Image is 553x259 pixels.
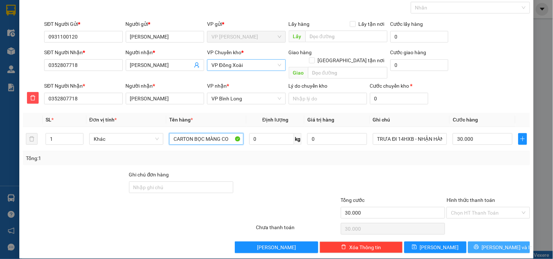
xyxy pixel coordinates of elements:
input: Lý do chuyển kho [289,93,367,104]
input: Dọc đường [305,31,388,42]
input: VD: Bàn, Ghế [169,133,243,145]
span: VP nhận [207,83,227,89]
span: delete [27,95,38,101]
button: printer[PERSON_NAME] và In [468,242,530,253]
label: Ghi chú đơn hàng [129,172,169,178]
span: kg [294,133,301,145]
span: Xóa Thông tin [349,243,381,251]
span: VP Đồng Xoài [211,60,281,71]
span: [PERSON_NAME] [420,243,459,251]
div: Người gửi [126,20,204,28]
span: Lấy hàng [289,21,310,27]
label: Hình thức thanh toán [447,197,495,203]
input: 0 [307,133,367,145]
span: Lấy tận nơi [356,20,388,28]
input: Ghi Chú [373,133,447,145]
span: plus [519,136,527,142]
th: Ghi chú [370,113,450,127]
span: Cước hàng [453,117,478,123]
span: delete [341,244,346,250]
span: [PERSON_NAME] và In [482,243,533,251]
div: 30.000 [69,47,120,57]
button: delete [27,92,39,104]
span: Giao hàng [289,49,312,55]
span: Đơn vị tính [89,117,117,123]
button: [PERSON_NAME] [235,242,318,253]
button: delete [26,133,38,145]
div: VP Đồng Xoài [70,6,119,24]
span: SL [46,117,51,123]
span: Tổng cước [341,197,365,203]
span: printer [474,244,479,250]
label: Cước giao hàng [390,49,427,55]
span: Giao [289,67,308,79]
input: Dọc đường [308,67,388,79]
span: Gửi: [6,7,17,15]
span: Tên hàng [169,117,193,123]
div: CHÚ CƯỜNG [6,24,65,32]
button: plus [518,133,527,145]
span: save [412,244,417,250]
div: Tổng: 1 [26,154,214,162]
div: Người nhận [126,48,204,56]
span: [PERSON_NAME] [257,243,296,251]
div: VP [PERSON_NAME] [6,6,65,24]
button: deleteXóa Thông tin [320,242,403,253]
button: save[PERSON_NAME] [404,242,466,253]
input: Cước giao hàng [390,59,449,71]
div: LUÂN [70,24,119,32]
span: Định lượng [262,117,288,123]
input: Ghi chú đơn hàng [129,182,234,193]
div: Người nhận [126,82,204,90]
div: SĐT Người Nhận [44,48,122,56]
span: VP Bình Long [211,93,281,104]
div: SĐT Người Nhận [44,82,122,90]
span: VP Chuyển kho [207,49,241,55]
span: Giá trị hàng [307,117,334,123]
input: Tên người nhận [126,93,204,104]
span: VP Lê Hồng Phong [211,31,281,42]
span: user-add [194,62,200,68]
label: Cước lấy hàng [390,21,423,27]
span: Nhận: [70,7,87,15]
span: CC : [69,49,79,56]
span: [GEOGRAPHIC_DATA] tận nơi [315,56,388,64]
input: Cước lấy hàng [390,31,449,43]
div: VP gửi [207,20,285,28]
div: SĐT Người Gửi [44,20,122,28]
label: Lý do chuyển kho [289,83,328,89]
span: Khác [94,134,159,144]
input: SĐT người nhận [44,93,122,104]
span: Lấy [289,31,305,42]
div: Chưa thanh toán [255,223,340,236]
div: Cước chuyển kho [370,82,428,90]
